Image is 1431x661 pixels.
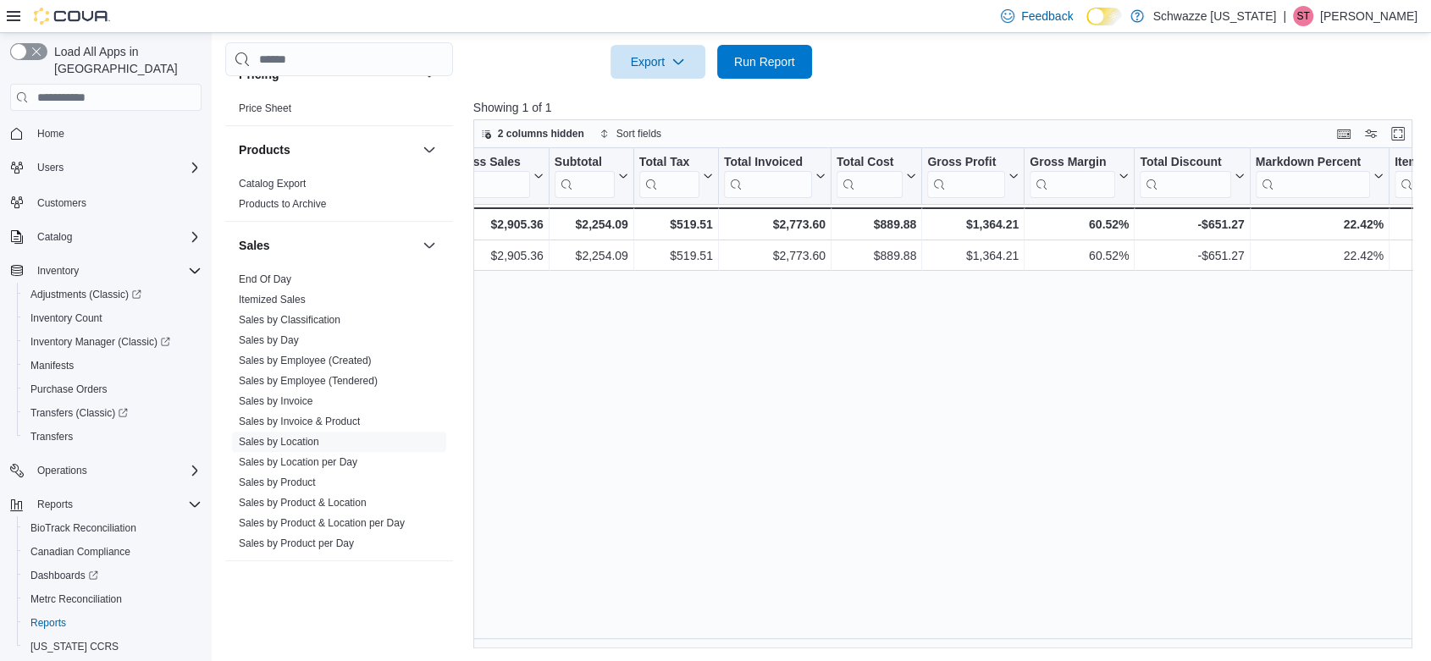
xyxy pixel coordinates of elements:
[239,516,405,530] span: Sales by Product & Location per Day
[927,155,1005,171] div: Gross Profit
[452,214,544,234] div: $2,905.36
[24,308,202,328] span: Inventory Count
[239,177,306,190] span: Catalog Export
[927,155,1005,198] div: Gross Profit
[24,403,135,423] a: Transfers (Classic)
[17,587,208,611] button: Metrc Reconciliation
[452,155,544,198] button: Gross Sales
[1030,245,1129,266] div: 60.52%
[239,294,306,306] a: Itemized Sales
[30,157,202,178] span: Users
[1255,155,1369,198] div: Markdown Percent
[239,496,367,510] span: Sales by Product & Location
[225,269,453,560] div: Sales
[239,416,360,427] a: Sales by Invoice & Product
[452,155,530,198] div: Gross Sales
[239,395,312,407] a: Sales by Invoice
[24,427,202,447] span: Transfers
[30,191,202,212] span: Customers
[837,155,916,198] button: Total Cost
[30,569,98,582] span: Dashboards
[17,516,208,540] button: BioTrack Reconciliation
[639,155,713,198] button: Total Tax
[239,436,319,448] a: Sales by Location
[239,537,354,550] span: Sales by Product per Day
[24,518,202,538] span: BioTrack Reconciliation
[555,155,615,198] div: Subtotal
[1255,155,1369,171] div: Markdown Percent
[3,121,208,146] button: Home
[24,636,202,657] span: Washington CCRS
[734,53,795,70] span: Run Report
[24,613,202,633] span: Reports
[1140,245,1244,266] div: -$651.27
[1255,214,1383,234] div: 22.42%
[1320,6,1417,26] p: [PERSON_NAME]
[3,493,208,516] button: Reports
[30,460,202,481] span: Operations
[3,259,208,283] button: Inventory
[1140,155,1244,198] button: Total Discount
[927,214,1019,234] div: $1,364.21
[24,332,202,352] span: Inventory Manager (Classic)
[17,283,208,306] a: Adjustments (Classic)
[239,293,306,306] span: Itemized Sales
[24,518,143,538] a: BioTrack Reconciliation
[239,178,306,190] a: Catalog Export
[30,227,202,247] span: Catalog
[24,565,202,586] span: Dashboards
[239,141,416,158] button: Products
[30,124,71,144] a: Home
[30,460,94,481] button: Operations
[724,214,826,234] div: $2,773.60
[639,214,713,234] div: $519.51
[239,314,340,326] a: Sales by Classification
[239,537,354,549] a: Sales by Product per Day
[30,193,93,213] a: Customers
[24,542,202,562] span: Canadian Compliance
[24,355,202,376] span: Manifests
[37,230,72,244] span: Catalog
[37,264,79,278] span: Inventory
[474,124,591,144] button: 2 columns hidden
[17,330,208,354] a: Inventory Manager (Classic)
[30,545,130,559] span: Canadian Compliance
[239,435,319,449] span: Sales by Location
[239,517,405,529] a: Sales by Product & Location per Day
[1021,8,1073,25] span: Feedback
[837,245,916,266] div: $889.88
[452,155,530,171] div: Gross Sales
[724,155,826,198] button: Total Invoiced
[1293,6,1313,26] div: Sarah Tipton
[1030,155,1115,198] div: Gross Margin
[30,494,80,515] button: Reports
[1296,6,1309,26] span: ST
[1388,124,1408,144] button: Enter fullscreen
[30,592,122,606] span: Metrc Reconciliation
[239,415,360,428] span: Sales by Invoice & Product
[239,374,378,388] span: Sales by Employee (Tendered)
[927,155,1019,198] button: Gross Profit
[452,245,544,266] div: $2,905.36
[30,335,170,349] span: Inventory Manager (Classic)
[3,156,208,179] button: Users
[239,273,291,285] a: End Of Day
[17,611,208,635] button: Reports
[37,161,64,174] span: Users
[24,589,129,609] a: Metrc Reconciliation
[30,123,202,144] span: Home
[239,198,326,210] a: Products to Archive
[24,565,105,586] a: Dashboards
[239,237,416,254] button: Sales
[30,616,66,630] span: Reports
[498,127,584,140] span: 2 columns hidden
[17,564,208,587] a: Dashboards
[24,589,202,609] span: Metrc Reconciliation
[37,464,87,477] span: Operations
[17,635,208,658] button: [US_STATE] CCRS
[837,155,903,198] div: Total Cost
[30,227,79,247] button: Catalog
[37,127,64,140] span: Home
[555,214,628,234] div: $2,254.09
[30,640,119,653] span: [US_STATE] CCRS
